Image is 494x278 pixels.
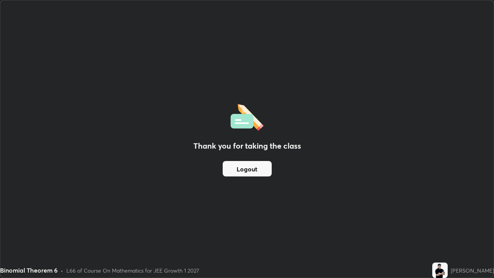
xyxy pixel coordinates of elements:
div: [PERSON_NAME] [451,266,494,275]
button: Logout [223,161,272,176]
img: offlineFeedback.1438e8b3.svg [230,102,264,131]
h2: Thank you for taking the class [193,140,301,152]
img: deab58f019554190b94dbb1f509c7ae8.jpg [432,263,448,278]
div: L66 of Course On Mathematics for JEE Growth 1 2027 [66,266,199,275]
div: • [61,266,63,275]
